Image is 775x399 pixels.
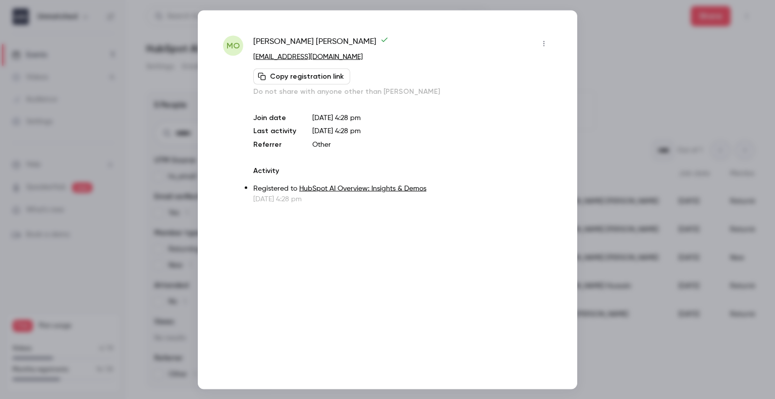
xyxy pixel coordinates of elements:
[312,127,361,134] span: [DATE] 4:28 pm
[227,39,240,51] span: MO
[253,194,552,204] p: [DATE] 4:28 pm
[253,139,296,149] p: Referrer
[253,68,350,84] button: Copy registration link
[253,183,552,194] p: Registered to
[253,126,296,136] p: Last activity
[253,53,363,60] a: [EMAIL_ADDRESS][DOMAIN_NAME]
[253,112,296,123] p: Join date
[253,86,552,96] p: Do not share with anyone other than [PERSON_NAME]
[253,35,389,51] span: [PERSON_NAME] [PERSON_NAME]
[253,165,552,176] p: Activity
[299,185,426,192] a: HubSpot AI Overview: Insights & Demos
[312,112,552,123] p: [DATE] 4:28 pm
[312,139,552,149] p: Other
